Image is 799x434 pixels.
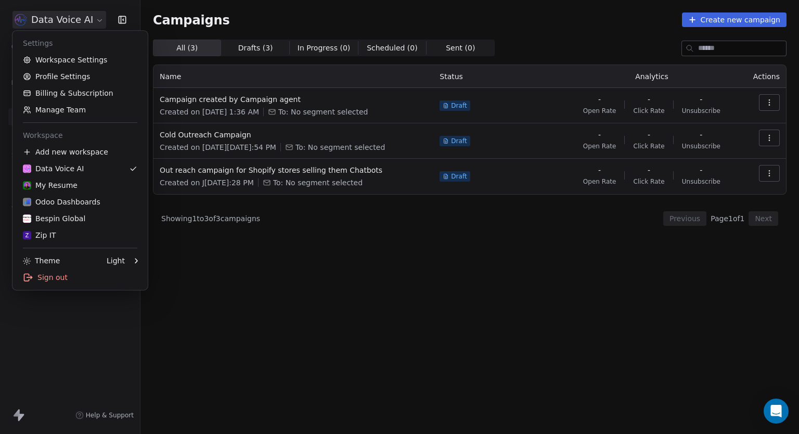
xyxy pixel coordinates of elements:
[17,35,144,52] div: Settings
[23,214,31,223] img: download.png
[23,197,100,207] div: Odoo Dashboards
[23,164,31,173] img: Untitled_design-removebg-preview.png
[17,85,144,101] a: Billing & Subscription
[17,68,144,85] a: Profile Settings
[107,256,125,266] div: Light
[17,144,144,160] div: Add new workspace
[23,180,78,190] div: My Resume
[17,101,144,118] a: Manage Team
[23,198,31,206] img: logoo.png
[17,269,144,286] div: Sign out
[23,256,60,266] div: Theme
[23,163,84,174] div: Data Voice AI
[17,52,144,68] a: Workspace Settings
[23,213,85,224] div: Bespin Global
[23,230,56,240] div: Zip IT
[23,181,31,189] img: Photoroom-20241204_233951-removebg-preview.png
[25,232,29,239] span: Z
[17,127,144,144] div: Workspace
